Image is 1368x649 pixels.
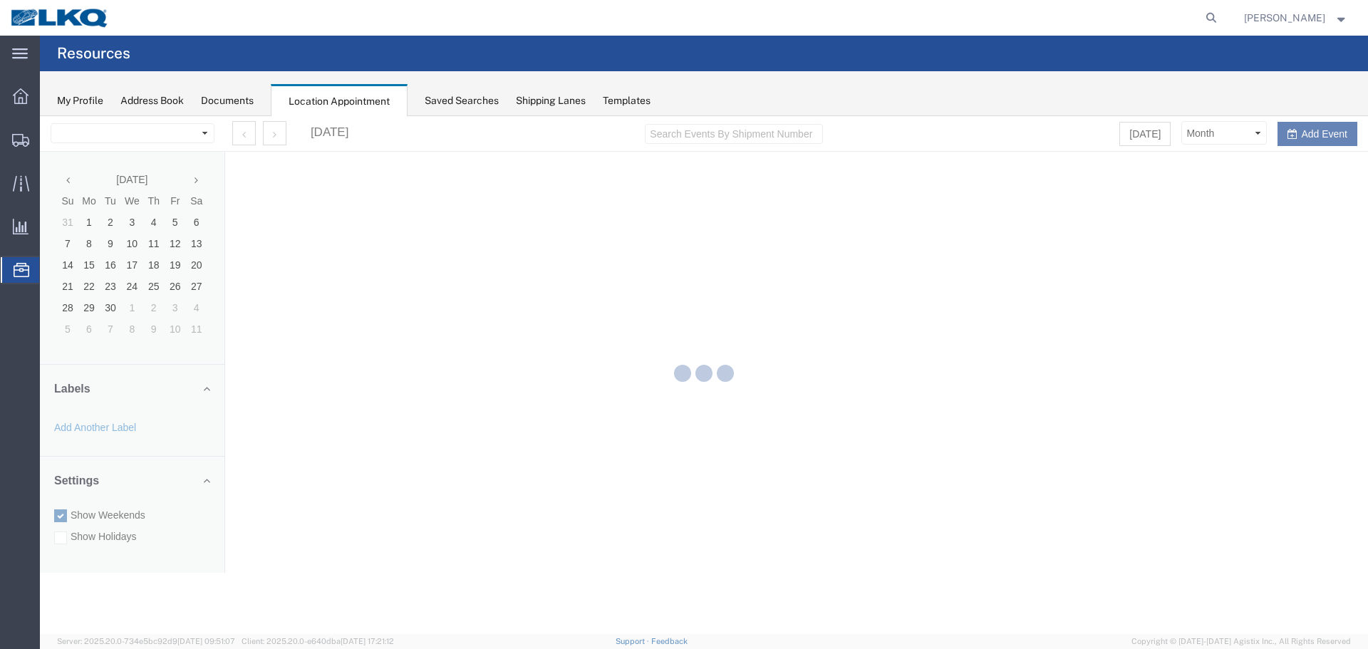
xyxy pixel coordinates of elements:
div: Templates [603,93,651,108]
span: Client: 2025.20.0-e640dba [242,637,394,645]
a: Feedback [651,637,688,645]
button: [PERSON_NAME] [1243,9,1349,26]
div: Shipping Lanes [516,93,586,108]
div: My Profile [57,93,103,108]
img: logo [10,7,110,28]
span: [DATE] 09:51:07 [177,637,235,645]
span: [DATE] 17:21:12 [341,637,394,645]
a: Support [616,637,651,645]
h4: Resources [57,36,130,71]
div: Documents [201,93,254,108]
span: William Haney [1244,10,1325,26]
div: Saved Searches [425,93,499,108]
span: Copyright © [DATE]-[DATE] Agistix Inc., All Rights Reserved [1131,635,1351,648]
span: Server: 2025.20.0-734e5bc92d9 [57,637,235,645]
div: Location Appointment [271,84,408,117]
div: Address Book [120,93,184,108]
